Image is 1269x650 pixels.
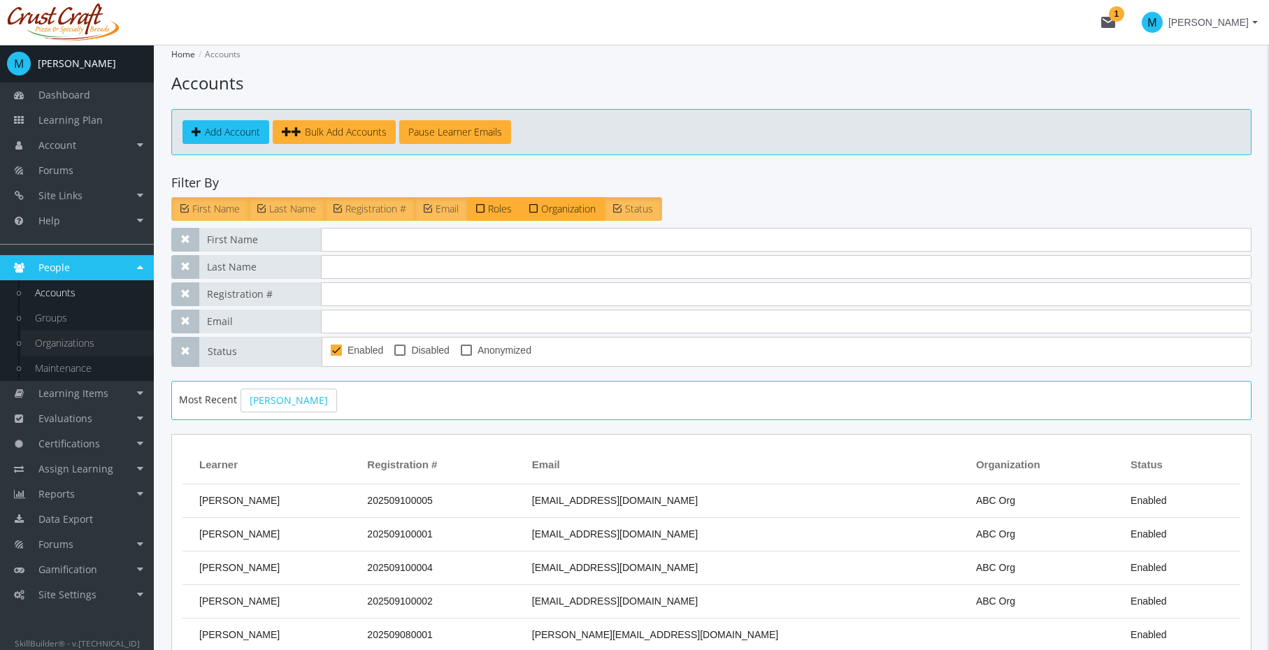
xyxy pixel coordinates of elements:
h1: Accounts [171,71,1252,95]
a: Bulk Add Accounts [273,120,396,144]
span: Dashboard [38,88,90,101]
span: Learning Plan [38,113,103,127]
span: Site Settings [38,588,96,601]
span: [PERSON_NAME] [1168,10,1249,35]
span: Forums [38,164,73,177]
span: tiommi@crustcraft.com [532,495,698,506]
span: Enabled [347,342,383,359]
span: Enabled [1131,562,1166,573]
span: Disabled [411,342,449,359]
span: Pause Learner Emails [408,125,502,138]
span: Roles [488,202,512,215]
span: Learner [199,457,238,472]
a: Home [171,48,195,60]
a: [PERSON_NAME] [241,389,337,412]
span: Site Links [38,189,83,202]
span: Iommi, Toni [199,495,280,506]
a: Maintenance [21,356,154,381]
span: Certifications [38,437,100,450]
div: Status [1131,457,1175,472]
span: Email [199,310,321,333]
button: Pause Learner Emails [399,120,511,144]
a: Groups [21,305,154,331]
span: Account [38,138,76,152]
span: Swaffield, Mary [199,629,280,640]
span: Enabled [1131,495,1166,506]
span: ABC Org [976,595,1015,607]
span: Anonymized [478,342,531,359]
span: People [38,261,70,274]
span: Organization [976,457,1040,472]
span: Data Export [38,512,93,526]
div: Learner [199,457,250,472]
span: First Name [199,228,321,252]
span: Learning Items [38,387,108,400]
span: ABC Org [976,528,1015,540]
span: ABC Org [976,562,1015,573]
span: Knowles, Beyonce [199,528,280,540]
span: Rowland, Kelly [199,595,280,607]
span: mary@tngleaders.com [532,629,778,640]
span: Assign Learning [38,462,113,475]
span: Status [199,337,322,367]
span: 202509100001 [367,528,432,540]
li: Accounts [195,45,241,64]
span: 202509100002 [367,595,432,607]
span: 202509100005 [367,495,432,506]
span: Last Name [199,255,321,279]
span: Organization [541,202,596,215]
span: M [1142,12,1163,33]
span: Enabled [1131,595,1166,607]
a: Accounts [21,280,154,305]
span: 202509100004 [367,562,432,573]
span: Evaluations [38,412,92,425]
div: Email [532,457,573,472]
div: Registration # [367,457,450,472]
mat-icon: mail [1100,14,1117,31]
h4: Filter By [171,176,1252,190]
span: Registration # [345,202,406,215]
span: 202509080001 [367,629,432,640]
small: SkillBuilder® - v.[TECHNICAL_ID] [15,637,140,649]
span: Email [532,457,560,472]
span: oosbourne@crustcraft.com [532,562,698,573]
span: Forums [38,537,73,551]
a: Organizations [21,331,154,356]
span: bknowles@crustcraft.com [532,528,698,540]
span: Email [436,202,459,215]
div: Organization [976,457,1053,472]
span: Status [1131,457,1163,472]
span: krowland@crustcraft.com [532,595,698,607]
span: Add Account [205,125,260,138]
span: ABC Org [976,495,1015,506]
span: First Name [192,202,240,215]
span: Osbourne, Ozzy [199,562,280,573]
span: Registration # [199,282,321,306]
div: [PERSON_NAME] [38,57,116,71]
span: Status [625,202,653,215]
span: Enabled [1131,629,1166,640]
span: Bulk Add Accounts [305,125,387,138]
span: Reports [38,487,75,500]
span: Help [38,214,60,227]
span: Gamification [38,563,97,576]
span: Most Recent [179,393,237,406]
span: Registration # [367,457,437,472]
span: M [7,52,31,75]
span: Enabled [1131,528,1166,540]
span: Last Name [269,202,316,215]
